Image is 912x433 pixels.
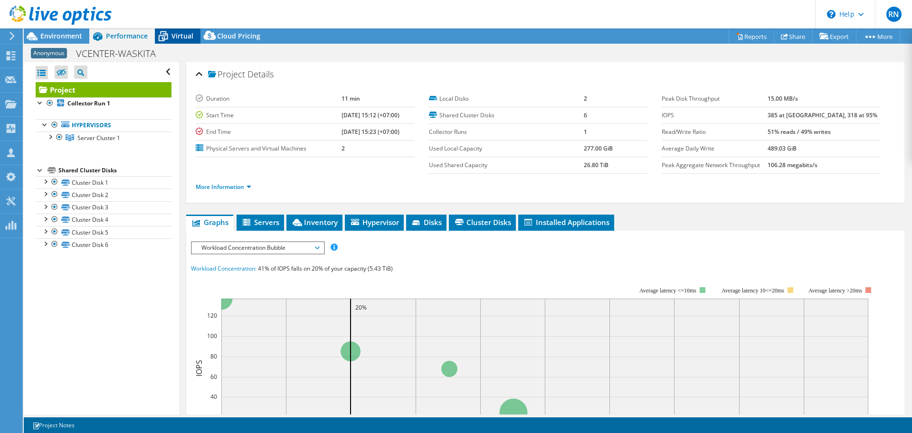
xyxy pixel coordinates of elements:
[827,10,836,19] svg: \n
[808,287,862,294] text: Average latency >20ms
[429,127,584,137] label: Collector Runs
[342,94,360,103] b: 11 min
[662,144,768,153] label: Average Daily Write
[67,99,110,107] b: Collector Run 1
[768,161,817,169] b: 106.28 megabits/s
[768,128,831,136] b: 51% reads / 49% writes
[207,311,217,320] text: 120
[812,29,856,44] a: Export
[523,217,609,227] span: Installed Applications
[342,111,399,119] b: [DATE] 15:12 (+07:00)
[36,214,171,226] a: Cluster Disk 4
[774,29,813,44] a: Share
[350,217,399,227] span: Hypervisor
[196,94,342,104] label: Duration
[768,144,797,152] b: 489.03 GiB
[662,160,768,170] label: Peak Aggregate Network Throughput
[210,373,217,381] text: 60
[429,111,584,120] label: Shared Cluster Disks
[411,217,442,227] span: Disks
[36,132,171,144] a: Server Cluster 1
[429,94,584,104] label: Local Disks
[196,127,342,137] label: End Time
[886,7,902,22] span: RN
[291,217,338,227] span: Inventory
[197,242,319,254] span: Workload Concentration Bubble
[247,68,274,80] span: Details
[429,144,584,153] label: Used Local Capacity
[208,70,245,79] span: Project
[58,165,171,176] div: Shared Cluster Disks
[31,48,67,58] span: Anonymous
[729,29,774,44] a: Reports
[662,94,768,104] label: Peak Disk Throughput
[36,82,171,97] a: Project
[584,161,608,169] b: 26.80 TiB
[106,31,148,40] span: Performance
[454,217,511,227] span: Cluster Disks
[584,111,587,119] b: 6
[258,264,393,273] span: 41% of IOPS falls on 20% of your capacity (5.43 TiB)
[856,29,900,44] a: More
[355,303,367,311] text: 20%
[77,134,120,142] span: Server Cluster 1
[40,31,82,40] span: Environment
[36,176,171,188] a: Cluster Disk 1
[196,144,342,153] label: Physical Servers and Virtual Machines
[36,97,171,110] a: Collector Run 1
[662,127,768,137] label: Read/Write Ratio
[196,183,251,191] a: More Information
[210,352,217,360] text: 80
[72,48,171,59] h1: VCENTER-WASKITA
[210,413,217,421] text: 20
[26,419,81,431] a: Project Notes
[191,217,228,227] span: Graphs
[768,94,798,103] b: 15.00 MB/s
[207,332,217,340] text: 100
[241,217,279,227] span: Servers
[36,238,171,251] a: Cluster Disk 6
[584,94,587,103] b: 2
[768,111,877,119] b: 385 at [GEOGRAPHIC_DATA], 318 at 95%
[210,393,217,401] text: 40
[36,188,171,201] a: Cluster Disk 2
[36,119,171,132] a: Hypervisors
[429,160,584,170] label: Used Shared Capacity
[196,111,342,120] label: Start Time
[662,111,768,120] label: IOPS
[584,144,613,152] b: 277.00 GiB
[171,31,193,40] span: Virtual
[342,128,399,136] b: [DATE] 15:23 (+07:00)
[194,360,204,377] text: IOPS
[342,144,345,152] b: 2
[36,226,171,238] a: Cluster Disk 5
[36,201,171,214] a: Cluster Disk 3
[639,287,696,294] tspan: Average latency <=10ms
[217,31,260,40] span: Cloud Pricing
[584,128,587,136] b: 1
[191,264,256,273] span: Workload Concentration:
[722,287,784,294] tspan: Average latency 10<=20ms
